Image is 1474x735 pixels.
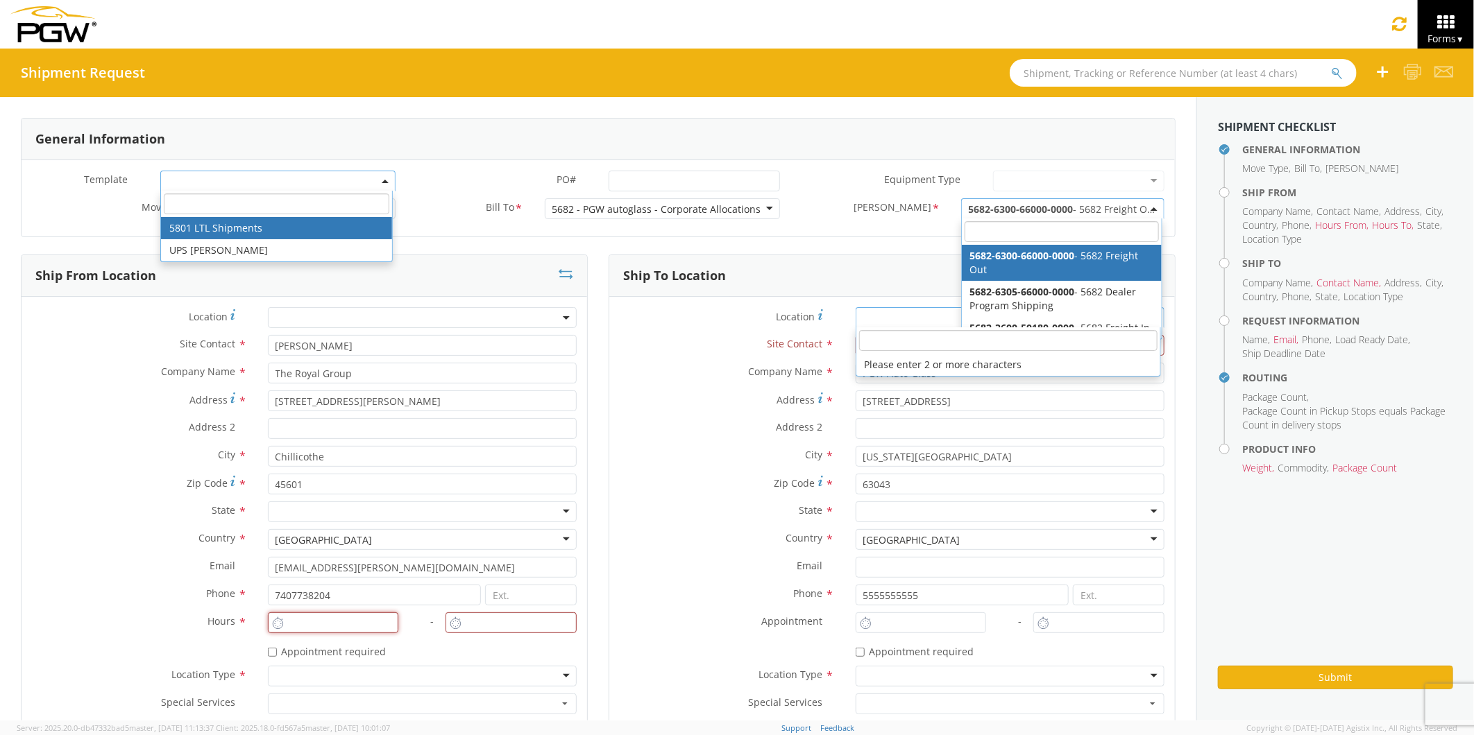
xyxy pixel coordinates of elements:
[35,132,165,146] h3: General Information
[129,723,214,733] span: master, [DATE] 11:13:37
[856,643,977,659] label: Appointment required
[161,365,235,378] span: Company Name
[856,648,865,657] input: Appointment required
[1242,218,1278,232] li: ,
[1242,390,1307,404] span: Package Count
[856,354,1161,376] li: Please enter 2 or more characters
[1384,205,1422,218] li: ,
[1242,232,1302,245] span: Location Type
[1010,59,1357,87] input: Shipment, Tracking or Reference Number (at least 4 chars)
[768,337,823,350] span: Site Contact
[1278,461,1327,474] span: Commodity
[1242,276,1311,289] span: Company Name
[1384,276,1422,290] li: ,
[863,533,960,547] div: [GEOGRAPHIC_DATA]
[552,202,761,216] div: 5682 - PGW autoglass - Corporate Allocations
[1278,461,1329,475] li: ,
[1302,333,1332,347] li: ,
[623,269,726,283] h3: Ship To Location
[759,668,823,681] span: Location Type
[1242,144,1453,155] h4: General Information
[180,337,235,350] span: Site Contact
[35,269,156,283] h3: Ship From Location
[777,420,823,433] span: Address 2
[749,365,823,378] span: Company Name
[276,533,373,547] div: [GEOGRAPHIC_DATA]
[1425,205,1441,218] span: City
[486,200,515,216] span: Bill To
[762,614,823,628] span: Appointment
[970,321,1151,334] span: - 5682 Freight In
[970,249,1075,262] span: 5682-6300-66000-0000
[1242,390,1309,404] li: ,
[1218,119,1336,135] strong: Shipment Checklist
[1242,290,1278,304] li: ,
[1242,187,1453,198] h4: Ship From
[1315,218,1366,232] span: Hours From
[777,310,815,323] span: Location
[1242,333,1270,347] li: ,
[1456,33,1464,45] span: ▼
[1242,444,1453,454] h4: Product Info
[207,614,235,628] span: Hours
[1242,162,1289,175] span: Move Type
[777,393,815,406] span: Address
[1282,290,1312,304] li: ,
[171,668,235,681] span: Location Type
[970,285,1137,312] span: - 5682 Dealer Program Shipping
[161,217,393,239] li: 5801 LTL Shipments
[786,531,823,544] span: Country
[1294,162,1320,175] span: Bill To
[1315,218,1369,232] li: ,
[1316,205,1379,218] span: Contact Name
[1302,333,1330,346] span: Phone
[557,173,576,186] span: PO#
[187,476,228,490] span: Zip Code
[1242,218,1276,232] span: Country
[749,695,823,709] span: Special Services
[212,503,235,517] span: State
[854,200,931,216] span: Bill Code
[1425,276,1441,289] span: City
[1242,372,1453,383] h4: Routing
[1372,218,1412,232] span: Hours To
[969,202,1158,216] span: - 5682 Freight Out
[10,6,96,42] img: pgw-form-logo-1aaa8060b1cc70fad034.png
[189,310,228,323] span: Location
[1242,347,1325,360] span: Ship Deadline Date
[1425,276,1443,290] li: ,
[216,723,390,733] span: Client: 2025.18.0-fd567a5
[970,321,1075,334] span: 5682-3600-50180-0000
[1425,205,1443,218] li: ,
[1242,290,1276,303] span: Country
[84,173,128,186] span: Template
[1242,276,1313,290] li: ,
[1242,315,1453,326] h4: Request Information
[1073,585,1164,605] input: Ext.
[189,420,235,433] span: Address 2
[1282,218,1312,232] li: ,
[1218,666,1453,689] button: Submit
[305,723,390,733] span: master, [DATE] 10:01:07
[969,202,1074,216] span: 5682-6300-66000-0000
[161,239,393,261] li: UPS [PERSON_NAME]
[1242,461,1274,475] li: ,
[1315,290,1338,303] span: State
[1246,723,1457,734] span: Copyright © [DATE]-[DATE] Agistix Inc., All Rights Reserved
[1273,333,1298,347] li: ,
[206,587,235,600] span: Phone
[782,723,812,733] a: Support
[1242,258,1453,268] h4: Ship To
[1428,32,1464,45] span: Forms
[1242,162,1291,175] li: ,
[1282,218,1310,232] span: Phone
[1242,205,1311,218] span: Company Name
[268,643,389,659] label: Appointment required
[198,531,235,544] span: Country
[970,285,1075,298] span: 5682-6305-66000-0000
[1242,333,1268,346] span: Name
[210,559,235,572] span: Email
[189,393,228,406] span: Address
[1384,205,1420,218] span: Address
[1417,218,1442,232] li: ,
